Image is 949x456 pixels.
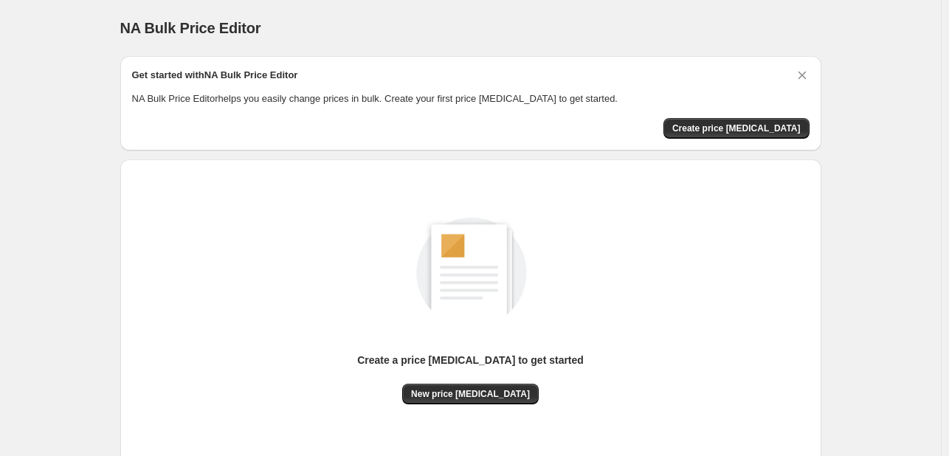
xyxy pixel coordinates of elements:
[132,68,298,83] h2: Get started with NA Bulk Price Editor
[402,384,539,404] button: New price [MEDICAL_DATA]
[411,388,530,400] span: New price [MEDICAL_DATA]
[357,353,584,367] p: Create a price [MEDICAL_DATA] to get started
[132,91,810,106] p: NA Bulk Price Editor helps you easily change prices in bulk. Create your first price [MEDICAL_DAT...
[120,20,261,36] span: NA Bulk Price Editor
[663,118,810,139] button: Create price change job
[672,122,801,134] span: Create price [MEDICAL_DATA]
[795,68,810,83] button: Dismiss card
